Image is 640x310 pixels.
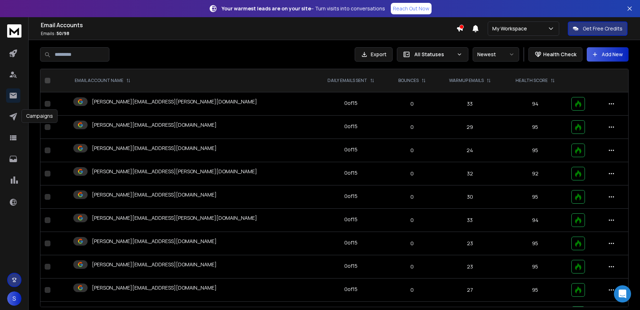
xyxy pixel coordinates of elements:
[437,209,503,232] td: 33
[528,47,582,62] button: Health Check
[355,47,393,62] button: Export
[222,5,385,12] p: – Turn visits into conversations
[7,24,21,38] img: logo
[344,216,358,223] div: 0 of 15
[392,217,432,224] p: 0
[392,100,432,107] p: 0
[92,191,217,198] p: [PERSON_NAME][EMAIL_ADDRESS][DOMAIN_NAME]
[437,162,503,185] td: 32
[92,214,257,222] p: [PERSON_NAME][EMAIL_ADDRESS][PERSON_NAME][DOMAIN_NAME]
[92,168,257,175] p: [PERSON_NAME][EMAIL_ADDRESS][PERSON_NAME][DOMAIN_NAME]
[437,232,503,255] td: 23
[392,170,432,177] p: 0
[56,30,69,37] span: 50 / 98
[75,78,131,83] div: EMAIL ACCOUNT NAME
[503,162,567,185] td: 92
[344,262,358,270] div: 0 of 15
[344,286,358,293] div: 0 of 15
[41,31,456,37] p: Emails :
[398,78,419,83] p: BOUNCES
[503,139,567,162] td: 95
[21,109,58,123] div: Campaigns
[503,232,567,255] td: 95
[344,169,358,176] div: 0 of 15
[92,145,217,152] p: [PERSON_NAME][EMAIL_ADDRESS][DOMAIN_NAME]
[7,291,21,306] button: S
[543,51,576,58] p: Health Check
[222,5,311,12] strong: Your warmest leads are on your site
[516,78,548,83] p: HEALTH SCORE
[92,238,217,245] p: [PERSON_NAME][EMAIL_ADDRESS][DOMAIN_NAME]
[328,78,367,83] p: DAILY EMAILS SENT
[437,92,503,116] td: 33
[92,98,257,105] p: [PERSON_NAME][EMAIL_ADDRESS][PERSON_NAME][DOMAIN_NAME]
[437,185,503,209] td: 30
[587,47,629,62] button: Add New
[503,92,567,116] td: 94
[392,263,432,270] p: 0
[503,278,567,302] td: 95
[344,193,358,200] div: 0 of 15
[437,139,503,162] td: 24
[503,209,567,232] td: 94
[392,147,432,154] p: 0
[614,285,631,302] div: Open Intercom Messenger
[344,146,358,153] div: 0 of 15
[392,193,432,200] p: 0
[437,255,503,278] td: 23
[492,25,530,32] p: My Workspace
[344,239,358,246] div: 0 of 15
[92,261,217,268] p: [PERSON_NAME][EMAIL_ADDRESS][DOMAIN_NAME]
[392,123,432,131] p: 0
[437,278,503,302] td: 27
[393,5,429,12] p: Reach Out Now
[473,47,519,62] button: Newest
[503,116,567,139] td: 95
[344,123,358,130] div: 0 of 15
[414,51,454,58] p: All Statuses
[503,185,567,209] td: 95
[92,121,217,129] p: [PERSON_NAME][EMAIL_ADDRESS][DOMAIN_NAME]
[437,116,503,139] td: 29
[41,21,456,29] h1: Email Accounts
[392,240,432,247] p: 0
[503,255,567,278] td: 95
[392,286,432,294] p: 0
[344,100,358,107] div: 0 of 15
[568,21,627,36] button: Get Free Credits
[449,78,484,83] p: WARMUP EMAILS
[92,284,217,291] p: [PERSON_NAME][EMAIL_ADDRESS][DOMAIN_NAME]
[391,3,432,14] a: Reach Out Now
[583,25,622,32] p: Get Free Credits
